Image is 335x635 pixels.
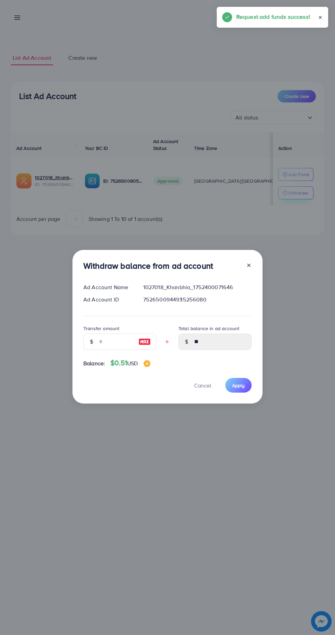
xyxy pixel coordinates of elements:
[138,283,257,291] div: 1027018_Khanbhia_1752400071646
[83,325,119,332] label: Transfer amount
[178,325,239,332] label: Total balance in ad account
[186,378,220,393] button: Cancel
[138,296,257,304] div: 7526500944935256080
[127,359,138,367] span: USD
[236,12,310,21] h5: Request add funds success!
[78,296,138,304] div: Ad Account ID
[225,378,252,393] button: Apply
[78,283,138,291] div: Ad Account Name
[83,359,105,367] span: Balance:
[110,359,150,367] h4: $0.51
[144,360,150,367] img: image
[194,382,211,389] span: Cancel
[138,338,151,346] img: image
[83,261,213,271] h3: Withdraw balance from ad account
[232,382,245,389] span: Apply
